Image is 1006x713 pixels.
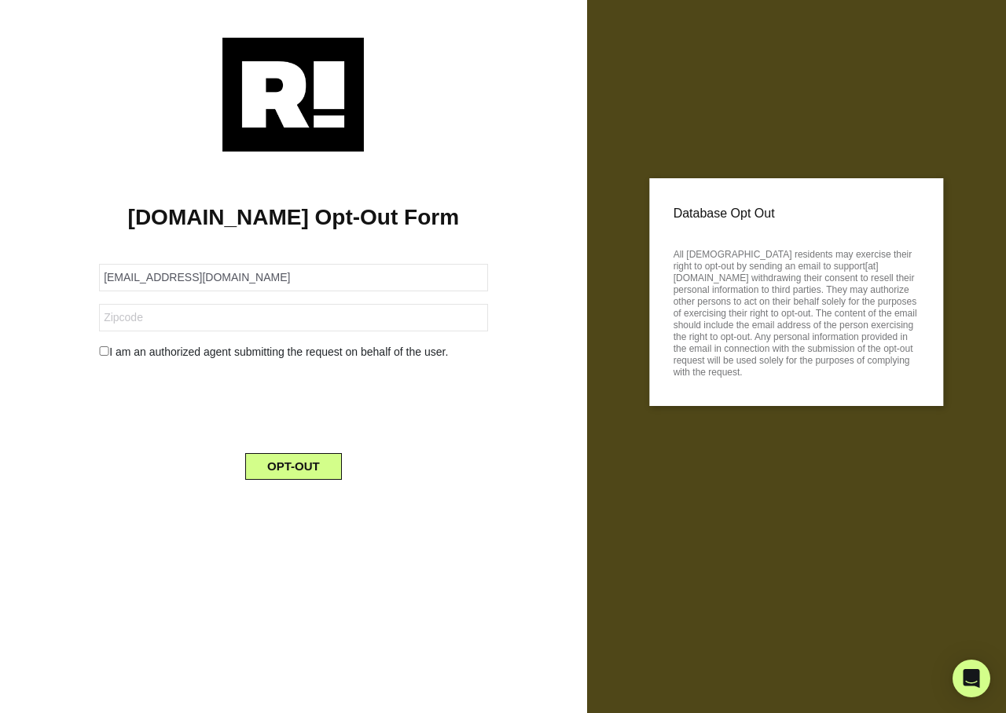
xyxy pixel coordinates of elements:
[99,264,487,291] input: Email Address
[674,202,920,225] p: Database Opt Out
[24,204,564,231] h1: [DOMAIN_NAME] Opt-Out Form
[222,38,364,152] img: Retention.com
[87,344,499,360] div: I am an authorized agent submitting the request on behalf of the user.
[245,453,342,480] button: OPT-OUT
[953,660,990,697] div: Open Intercom Messenger
[174,373,413,434] iframe: reCAPTCHA
[99,304,487,331] input: Zipcode
[674,244,920,378] p: All [DEMOGRAPHIC_DATA] residents may exercise their right to opt-out by sending an email to suppo...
